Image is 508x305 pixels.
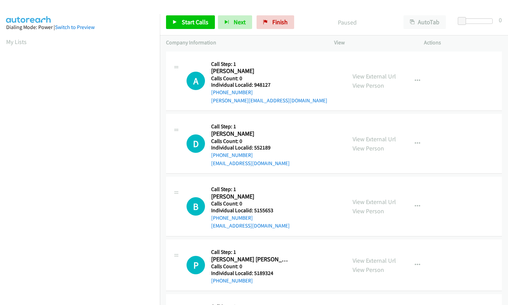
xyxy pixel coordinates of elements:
[211,123,290,130] h5: Call Step: 1
[187,72,205,90] div: The call is yet to be attempted
[334,39,412,47] p: View
[211,277,253,284] a: [PHONE_NUMBER]
[218,15,252,29] button: Next
[353,72,396,80] a: View External Url
[55,24,95,30] a: Switch to Preview
[211,75,327,82] h5: Calls Count: 0
[211,263,288,270] h5: Calls Count: 0
[187,256,205,274] div: The call is yet to be attempted
[187,134,205,153] div: The call is yet to be attempted
[211,97,327,104] a: [PERSON_NAME][EMAIL_ADDRESS][DOMAIN_NAME]
[424,39,502,47] p: Actions
[257,15,294,29] a: Finish
[353,257,396,264] a: View External Url
[211,222,290,229] a: [EMAIL_ADDRESS][DOMAIN_NAME]
[353,135,396,143] a: View External Url
[211,144,290,151] h5: Individual Localid: 552189
[211,89,253,96] a: [PHONE_NUMBER]
[187,134,205,153] h1: D
[187,197,205,216] div: The call is yet to be attempted
[211,200,290,207] h5: Calls Count: 0
[211,82,327,88] h5: Individual Localid: 948127
[166,39,322,47] p: Company Information
[211,152,253,158] a: [PHONE_NUMBER]
[353,82,384,89] a: View Person
[6,38,27,46] a: My Lists
[353,207,384,215] a: View Person
[187,197,205,216] h1: B
[6,23,154,31] div: Dialing Mode: Power |
[211,193,288,201] h2: [PERSON_NAME]
[211,130,288,138] h2: [PERSON_NAME]
[211,61,327,68] h5: Call Step: 1
[499,15,502,25] div: 0
[187,72,205,90] h1: A
[211,138,290,145] h5: Calls Count: 0
[211,160,290,166] a: [EMAIL_ADDRESS][DOMAIN_NAME]
[353,198,396,206] a: View External Url
[234,18,246,26] span: Next
[461,18,493,24] div: Delay between calls (in seconds)
[211,67,288,75] h2: [PERSON_NAME]
[211,215,253,221] a: [PHONE_NUMBER]
[303,18,391,27] p: Paused
[211,270,288,277] h5: Individual Localid: 5189324
[182,18,208,26] span: Start Calls
[272,18,288,26] span: Finish
[403,15,446,29] button: AutoTab
[211,186,290,193] h5: Call Step: 1
[211,207,290,214] h5: Individual Localid: 5155653
[211,256,288,263] h2: [PERSON_NAME] [PERSON_NAME]
[353,266,384,274] a: View Person
[187,256,205,274] h1: P
[353,144,384,152] a: View Person
[211,249,288,256] h5: Call Step: 1
[166,15,215,29] a: Start Calls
